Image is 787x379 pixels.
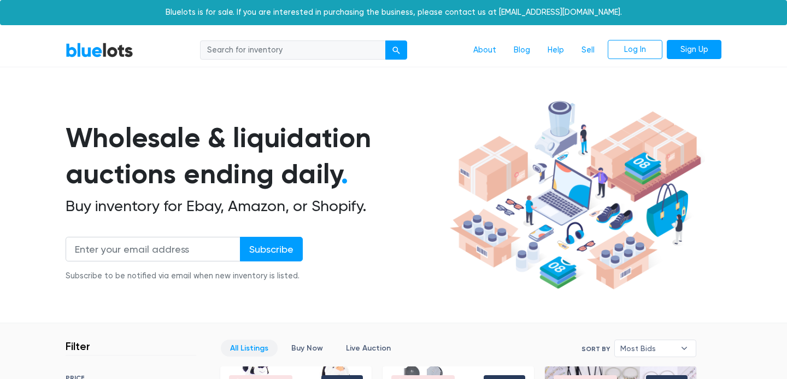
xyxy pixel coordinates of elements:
[539,40,573,61] a: Help
[465,40,505,61] a: About
[667,40,721,60] a: Sign Up
[673,340,696,357] b: ▾
[66,340,90,353] h3: Filter
[505,40,539,61] a: Blog
[446,96,705,295] img: hero-ee84e7d0318cb26816c560f6b4441b76977f77a177738b4e94f68c95b2b83dbb.png
[66,237,240,261] input: Enter your email address
[608,40,662,60] a: Log In
[573,40,603,61] a: Sell
[582,344,610,354] label: Sort By
[221,340,278,357] a: All Listings
[200,40,386,60] input: Search for inventory
[341,158,348,190] span: .
[66,42,133,58] a: BlueLots
[337,340,400,357] a: Live Auction
[66,197,446,215] h2: Buy inventory for Ebay, Amazon, or Shopify.
[66,120,446,193] h1: Wholesale & liquidation auctions ending daily
[66,270,303,282] div: Subscribe to be notified via email when new inventory is listed.
[620,340,675,357] span: Most Bids
[240,237,303,261] input: Subscribe
[282,340,332,357] a: Buy Now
